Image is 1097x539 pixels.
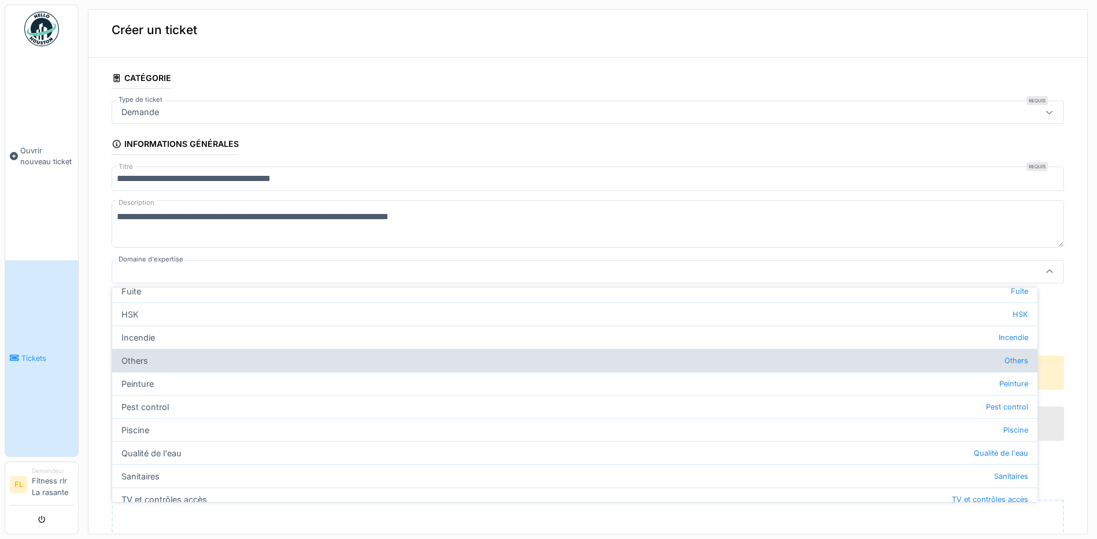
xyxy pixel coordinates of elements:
[1003,424,1028,435] span: Piscine
[116,95,165,105] label: Type de ticket
[112,69,171,89] div: Catégorie
[117,106,164,119] div: Demande
[994,471,1028,482] span: Sanitaires
[1004,355,1028,366] span: Others
[112,372,1037,395] div: Peinture
[112,279,1037,302] div: Fuite
[1013,309,1028,320] span: HSK
[112,135,239,155] div: Informations générales
[116,254,186,264] label: Domaine d'expertise
[112,418,1037,441] div: Piscine
[20,145,73,167] span: Ouvrir nouveau ticket
[112,441,1037,464] div: Qualité de l'eau
[999,378,1028,389] span: Peinture
[88,2,1087,58] div: Créer un ticket
[10,476,27,493] li: FL
[1026,162,1048,171] div: Requis
[112,488,1037,511] div: TV et contrôles accès
[952,494,1028,505] span: TV et contrôles accès
[21,353,73,364] span: Tickets
[986,401,1028,412] span: Pest control
[112,326,1037,349] div: Incendie
[10,467,73,505] a: FL DemandeurFitness rlr La rasante
[974,448,1028,459] span: Qualité de l'eau
[1011,286,1028,297] span: Fuite
[112,395,1037,418] div: Pest control
[999,332,1028,343] span: Incendie
[24,12,59,46] img: Badge_color-CXgf-gQk.svg
[116,195,157,210] label: Description
[5,260,78,456] a: Tickets
[116,162,135,172] label: Titre
[1026,96,1048,105] div: Requis
[112,302,1037,326] div: HSK
[32,467,73,475] div: Demandeur
[112,349,1037,372] div: Others
[32,467,73,503] li: Fitness rlr La rasante
[5,53,78,260] a: Ouvrir nouveau ticket
[112,464,1037,488] div: Sanitaires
